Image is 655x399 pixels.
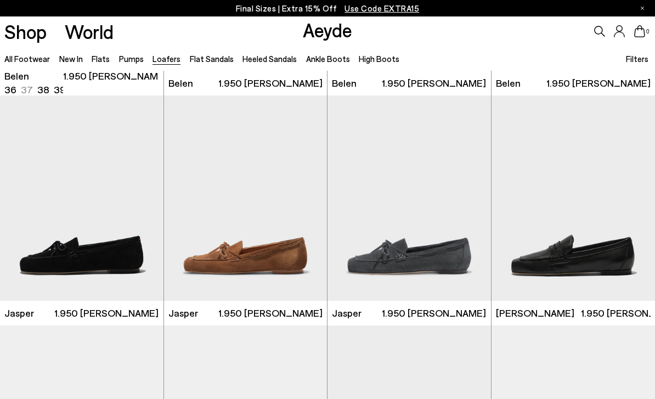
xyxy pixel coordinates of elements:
span: Jasper [332,306,362,320]
a: World [65,22,114,41]
a: Heeled Sandals [242,54,297,64]
a: Pumps [119,54,144,64]
span: 1.950 [PERSON_NAME] [54,306,159,320]
a: New In [59,54,83,64]
a: Belen 1.950 [PERSON_NAME] [164,71,327,95]
img: Jasper Moccasin Loafers [327,95,491,301]
a: Belen 1.950 [PERSON_NAME] [327,71,491,95]
a: High Boots [359,54,399,64]
span: 1.950 [PERSON_NAME] [218,306,323,320]
li: 36 [4,83,16,97]
a: Flats [92,54,110,64]
span: 1.950 [PERSON_NAME] [63,69,167,97]
span: Belen [4,69,29,83]
a: 0 [634,25,645,37]
ul: variant [4,83,63,97]
span: Belen [168,76,193,90]
a: Shop [4,22,47,41]
a: Flat Sandals [190,54,234,64]
span: [PERSON_NAME] [496,306,574,320]
span: 1.950 [PERSON_NAME] [218,76,323,90]
p: Final Sizes | Extra 15% Off [236,2,420,15]
span: 1.950 [PERSON_NAME] [382,76,486,90]
span: 1.950 [PERSON_NAME] [546,76,651,90]
span: 0 [645,29,651,35]
li: 39 [54,83,66,97]
a: Ankle Boots [306,54,350,64]
a: Aeyde [303,18,352,41]
li: 38 [37,83,49,97]
span: Filters [626,54,648,64]
span: Belen [496,76,521,90]
a: Jasper 1.950 [PERSON_NAME] [327,301,491,325]
span: Navigate to /collections/ss25-final-sizes [345,3,419,13]
a: Jasper 1.950 [PERSON_NAME] [164,301,327,325]
span: 1.950 [PERSON_NAME] [382,306,486,320]
span: Jasper [4,306,34,320]
img: Jasper Moccasin Loafers [164,95,327,301]
a: Loafers [153,54,180,64]
span: Jasper [168,306,198,320]
span: Belen [332,76,357,90]
a: All Footwear [4,54,50,64]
